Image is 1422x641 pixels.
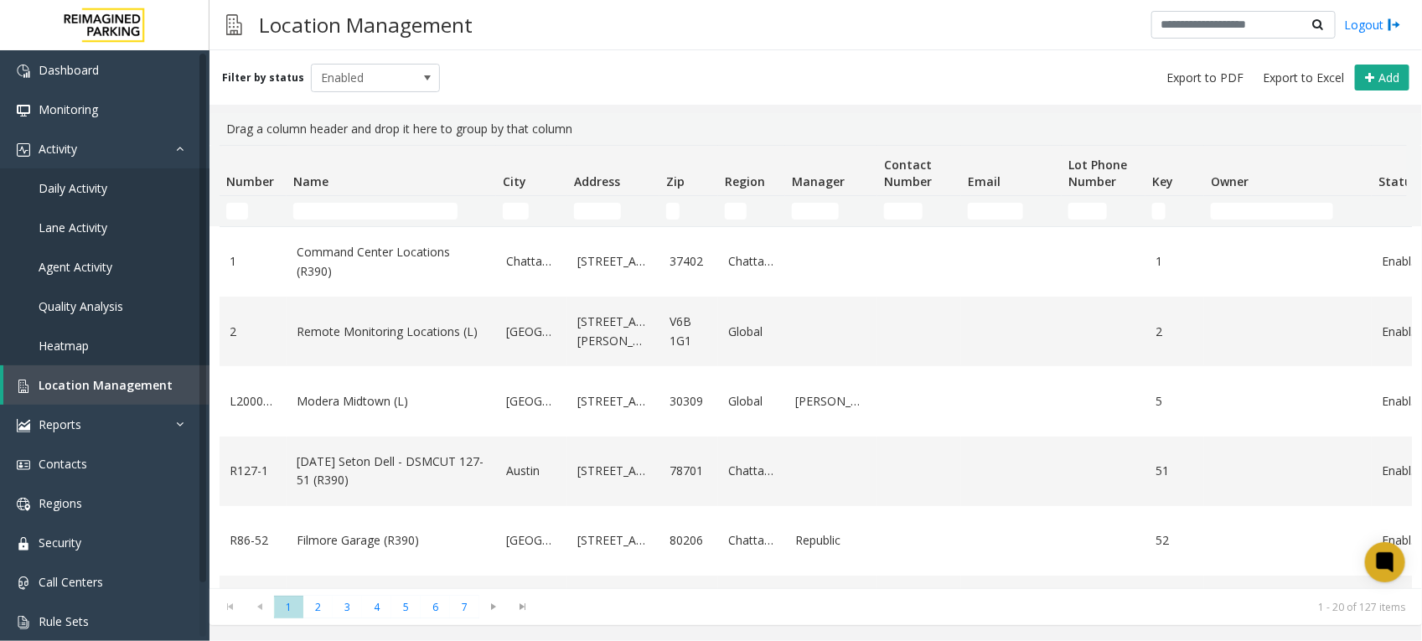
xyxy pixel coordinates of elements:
[39,456,87,472] span: Contacts
[297,531,486,550] a: Filmore Garage (R390)
[226,4,242,45] img: pageIcon
[230,252,277,271] a: 1
[577,531,649,550] a: [STREET_ADDRESS]
[3,365,209,405] a: Location Management
[1068,157,1127,189] span: Lot Phone Number
[39,259,112,275] span: Agent Activity
[226,173,274,189] span: Number
[1378,70,1399,85] span: Add
[297,243,486,281] a: Command Center Locations (R390)
[312,65,414,91] span: Enabled
[496,196,567,226] td: City Filter
[1382,323,1420,341] a: Enabled
[17,616,30,629] img: 'icon'
[728,531,775,550] a: Chattanooga
[1152,173,1173,189] span: Key
[506,392,557,411] a: [GEOGRAPHIC_DATA]
[725,203,747,220] input: Region Filter
[548,600,1405,614] kendo-pager-info: 1 - 20 of 127 items
[39,101,98,117] span: Monitoring
[1256,66,1351,90] button: Export to Excel
[1145,196,1204,226] td: Key Filter
[17,380,30,393] img: 'icon'
[17,65,30,78] img: 'icon'
[1156,531,1194,550] a: 52
[287,196,496,226] td: Name Filter
[1156,323,1194,341] a: 2
[1382,531,1420,550] a: Enabled
[251,4,481,45] h3: Location Management
[293,173,328,189] span: Name
[274,596,303,618] span: Page 1
[17,458,30,472] img: 'icon'
[795,392,867,411] a: [PERSON_NAME]
[39,574,103,590] span: Call Centers
[725,173,765,189] span: Region
[1211,173,1249,189] span: Owner
[17,104,30,117] img: 'icon'
[877,196,961,226] td: Contact Number Filter
[503,173,526,189] span: City
[792,173,845,189] span: Manager
[577,252,649,271] a: [STREET_ADDRESS]
[666,203,680,220] input: Zip Filter
[670,392,708,411] a: 30309
[17,576,30,590] img: 'icon'
[209,145,1422,588] div: Data table
[303,596,333,618] span: Page 2
[577,313,649,350] a: [STREET_ADDRESS][PERSON_NAME]
[479,596,509,619] span: Go to the next page
[1068,203,1107,220] input: Lot Phone Number Filter
[506,323,557,341] a: [GEOGRAPHIC_DATA]
[17,143,30,157] img: 'icon'
[728,392,775,411] a: Global
[39,141,77,157] span: Activity
[506,462,557,480] a: Austin
[659,196,718,226] td: Zip Filter
[230,462,277,480] a: R127-1
[220,113,1412,145] div: Drag a column header and drop it here to group by that column
[728,323,775,341] a: Global
[297,452,486,490] a: [DATE] Seton Dell - DSMCUT 127-51 (R390)
[670,531,708,550] a: 80206
[728,462,775,480] a: Chattanooga
[333,596,362,618] span: Page 3
[1211,203,1333,220] input: Owner Filter
[39,62,99,78] span: Dashboard
[1156,392,1194,411] a: 5
[230,392,277,411] a: L20000500
[220,196,287,226] td: Number Filter
[230,531,277,550] a: R86-52
[17,419,30,432] img: 'icon'
[506,531,557,550] a: [GEOGRAPHIC_DATA]
[39,535,81,551] span: Security
[222,70,304,85] label: Filter by status
[450,596,479,618] span: Page 7
[17,537,30,551] img: 'icon'
[1263,70,1344,86] span: Export to Excel
[17,498,30,511] img: 'icon'
[506,252,557,271] a: Chattanooga
[884,157,932,189] span: Contact Number
[293,203,458,220] input: Name Filter
[670,252,708,271] a: 37402
[297,392,486,411] a: Modera Midtown (L)
[483,600,505,613] span: Go to the next page
[968,173,1001,189] span: Email
[785,196,877,226] td: Manager Filter
[1344,16,1401,34] a: Logout
[39,338,89,354] span: Heatmap
[509,596,538,619] span: Go to the last page
[1382,252,1420,271] a: Enabled
[574,203,621,220] input: Address Filter
[577,462,649,480] a: [STREET_ADDRESS]
[567,196,659,226] td: Address Filter
[297,323,486,341] a: Remote Monitoring Locations (L)
[1388,16,1401,34] img: logout
[884,203,923,220] input: Contact Number Filter
[795,531,867,550] a: Republic
[961,196,1062,226] td: Email Filter
[39,180,107,196] span: Daily Activity
[574,173,620,189] span: Address
[670,313,708,350] a: V6B 1G1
